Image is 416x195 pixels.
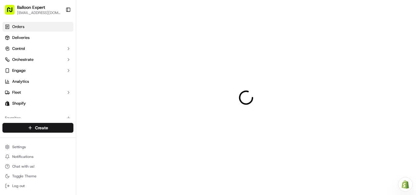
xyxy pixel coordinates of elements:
button: Balloon Expert [17,4,45,10]
button: Toggle Theme [2,172,73,180]
span: Orders [12,24,24,30]
button: Control [2,44,73,54]
span: Notifications [12,154,33,159]
button: [EMAIL_ADDRESS][DOMAIN_NAME] [17,10,61,15]
span: Deliveries [12,35,30,40]
a: Deliveries [2,33,73,43]
span: Shopify [12,101,26,106]
button: Create [2,123,73,133]
span: Settings [12,145,26,149]
span: Analytics [12,79,29,84]
span: Control [12,46,25,51]
button: Balloon Expert[EMAIL_ADDRESS][DOMAIN_NAME] [2,2,63,17]
button: Fleet [2,88,73,97]
button: Engage [2,66,73,75]
div: Favorites [2,113,73,123]
span: Create [35,125,48,131]
span: Engage [12,68,26,73]
button: Log out [2,182,73,190]
a: Analytics [2,77,73,86]
a: Orders [2,22,73,32]
a: Shopify [2,99,73,108]
img: Shopify logo [5,101,10,106]
button: Settings [2,143,73,151]
span: Toggle Theme [12,174,37,179]
button: Orchestrate [2,55,73,64]
span: Orchestrate [12,57,33,62]
span: Fleet [12,90,21,95]
span: Chat with us! [12,164,34,169]
button: Notifications [2,152,73,161]
span: Log out [12,183,25,188]
button: Chat with us! [2,162,73,171]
